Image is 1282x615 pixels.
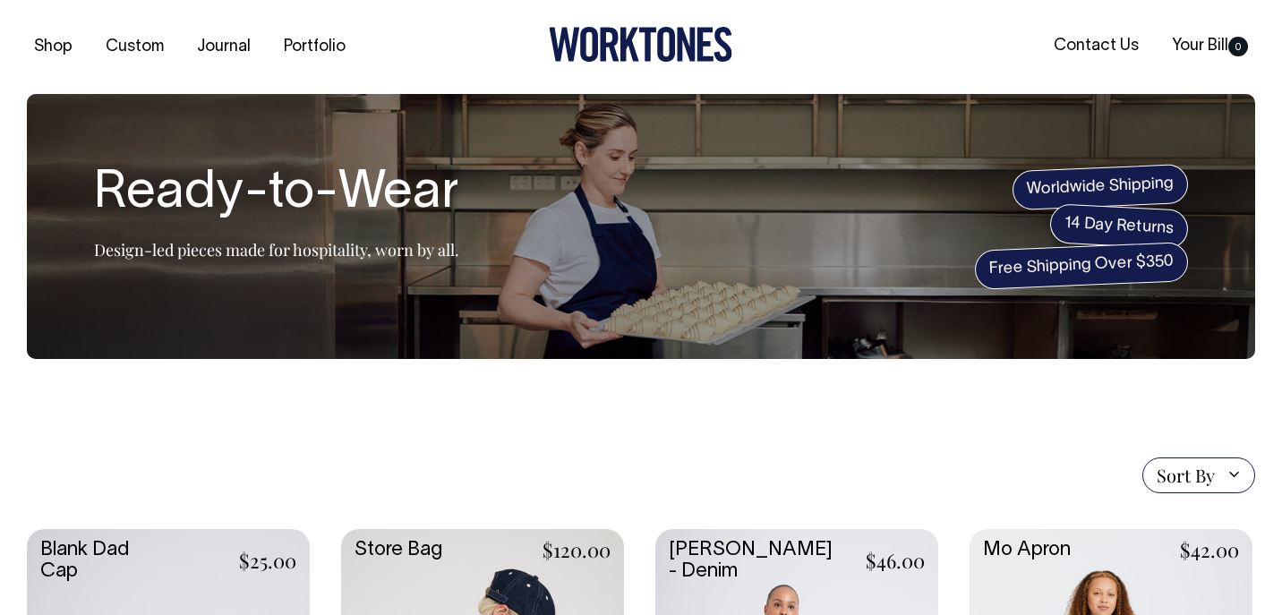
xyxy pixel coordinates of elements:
[98,32,171,62] a: Custom
[1228,37,1248,56] span: 0
[190,32,258,62] a: Journal
[27,32,80,62] a: Shop
[1165,31,1255,61] a: Your Bill0
[974,242,1189,290] span: Free Shipping Over $350
[1012,164,1189,210] span: Worldwide Shipping
[277,32,353,62] a: Portfolio
[94,239,459,261] p: Design-led pieces made for hospitality, worn by all.
[1157,465,1215,486] span: Sort By
[1047,31,1146,61] a: Contact Us
[94,166,459,223] h1: Ready-to-Wear
[1049,203,1189,250] span: 14 Day Returns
